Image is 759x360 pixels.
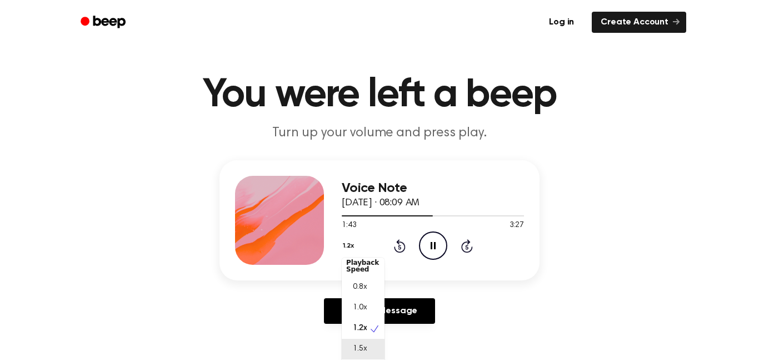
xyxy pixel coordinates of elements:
div: Playback Speed [342,255,385,277]
button: 1.2x [342,236,358,255]
span: 0.8x [353,282,367,293]
span: 1.5x [353,343,367,355]
span: 1.0x [353,302,367,314]
span: 1.2x [353,323,367,334]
